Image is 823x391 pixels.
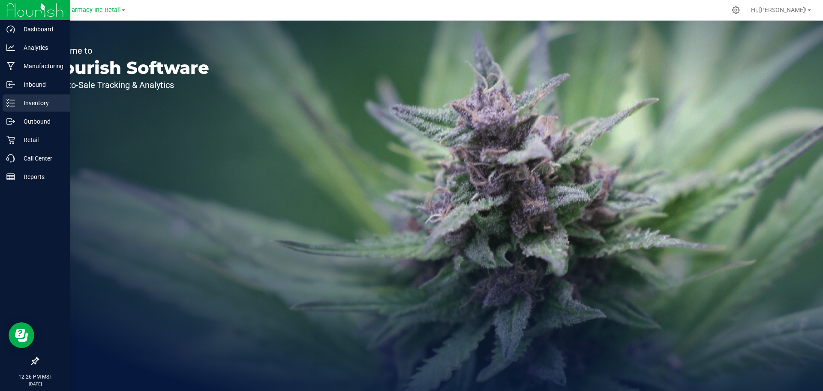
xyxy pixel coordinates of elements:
[730,6,741,14] div: Manage settings
[6,80,15,89] inline-svg: Inbound
[9,322,34,348] iframe: Resource center
[46,59,209,76] p: Flourish Software
[15,116,66,127] p: Outbound
[15,153,66,164] p: Call Center
[751,6,807,13] span: Hi, [PERSON_NAME]!
[4,381,66,387] p: [DATE]
[4,373,66,381] p: 12:26 PM MST
[6,173,15,181] inline-svg: Reports
[6,136,15,144] inline-svg: Retail
[15,98,66,108] p: Inventory
[46,81,209,89] p: Seed-to-Sale Tracking & Analytics
[15,79,66,90] p: Inbound
[15,42,66,53] p: Analytics
[6,62,15,70] inline-svg: Manufacturing
[15,61,66,71] p: Manufacturing
[15,172,66,182] p: Reports
[6,154,15,163] inline-svg: Call Center
[6,25,15,33] inline-svg: Dashboard
[46,46,209,55] p: Welcome to
[6,99,15,107] inline-svg: Inventory
[50,6,121,14] span: Globe Farmacy Inc Retail
[15,135,66,145] p: Retail
[15,24,66,34] p: Dashboard
[6,43,15,52] inline-svg: Analytics
[6,117,15,126] inline-svg: Outbound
